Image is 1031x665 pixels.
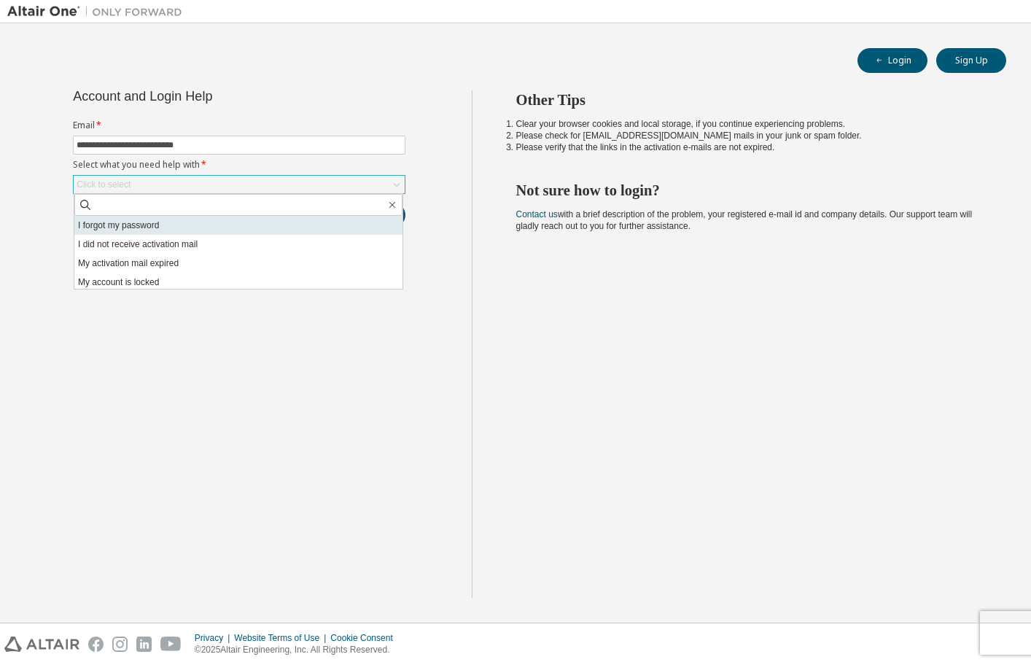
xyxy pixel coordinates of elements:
div: Click to select [74,176,405,193]
li: I forgot my password [74,216,402,235]
img: facebook.svg [88,637,104,652]
li: Clear your browser cookies and local storage, if you continue experiencing problems. [516,118,981,130]
button: Sign Up [936,48,1006,73]
p: © 2025 Altair Engineering, Inc. All Rights Reserved. [195,644,402,656]
img: Altair One [7,4,190,19]
label: Select what you need help with [73,159,405,171]
div: Account and Login Help [73,90,339,102]
img: linkedin.svg [136,637,152,652]
button: Login [857,48,927,73]
div: Privacy [195,632,234,644]
span: with a brief description of the problem, your registered e-mail id and company details. Our suppo... [516,209,973,231]
a: Contact us [516,209,558,219]
h2: Not sure how to login? [516,181,981,200]
img: altair_logo.svg [4,637,79,652]
div: Click to select [77,179,131,190]
label: Email [73,120,405,131]
li: Please check for [EMAIL_ADDRESS][DOMAIN_NAME] mails in your junk or spam folder. [516,130,981,141]
img: instagram.svg [112,637,128,652]
li: Please verify that the links in the activation e-mails are not expired. [516,141,981,153]
div: Cookie Consent [330,632,401,644]
div: Website Terms of Use [234,632,330,644]
img: youtube.svg [160,637,182,652]
h2: Other Tips [516,90,981,109]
